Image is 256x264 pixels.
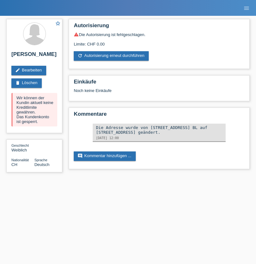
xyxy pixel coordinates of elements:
a: star_border [55,21,61,27]
span: Deutsch [34,162,50,167]
div: Limite: CHF 0.00 [74,37,245,46]
a: commentKommentar hinzufügen ... [74,151,136,161]
div: Die Adresse wurde von [STREET_ADDRESS] BL auf [STREET_ADDRESS] geändert. [96,125,222,135]
a: deleteLöschen [11,78,42,88]
i: refresh [78,53,83,58]
h2: Autorisierung [74,22,245,32]
i: edit [15,68,20,73]
span: Nationalität [11,158,29,162]
i: comment [78,153,83,158]
i: warning [74,32,79,37]
div: Wir können der Kundin aktuell keine Kreditlimite gewähren. Das Kundenkonto ist gesperrt. [11,93,57,126]
span: Geschlecht [11,144,29,147]
a: editBearbeiten [11,66,46,75]
h2: Einkäufe [74,79,245,88]
span: Schweiz [11,162,17,167]
div: Weiblich [11,143,34,152]
span: Sprache [34,158,47,162]
h2: [PERSON_NAME] [11,51,57,61]
h2: Kommentare [74,111,245,120]
i: delete [15,80,20,85]
i: star_border [55,21,61,26]
a: refreshAutorisierung erneut durchführen [74,51,149,61]
div: [DATE] 12:00 [96,136,222,140]
a: menu [240,6,253,10]
i: menu [243,5,250,11]
div: Die Autorisierung ist fehlgeschlagen. [74,32,245,37]
div: Noch keine Einkäufe [74,88,245,98]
